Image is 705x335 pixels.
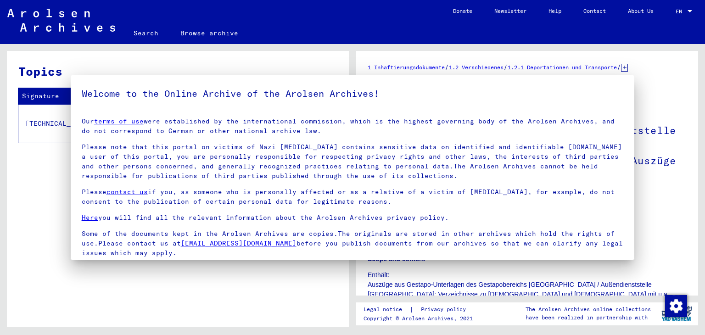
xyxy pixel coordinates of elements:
a: contact us [106,188,148,196]
a: [EMAIL_ADDRESS][DOMAIN_NAME] [181,239,297,247]
p: Some of the documents kept in the Arolsen Archives are copies.The originals are stored in other a... [82,229,624,258]
a: terms of use [94,117,144,125]
img: Change consent [665,295,687,317]
p: Our were established by the international commission, which is the highest governing body of the ... [82,117,624,136]
p: Please note that this portal on victims of Nazi [MEDICAL_DATA] contains sensitive data on identif... [82,142,624,181]
a: Here [82,213,98,222]
p: Please if you, as someone who is personally affected or as a relative of a victim of [MEDICAL_DAT... [82,187,624,207]
p: you will find all the relevant information about the Arolsen Archives privacy policy. [82,213,624,223]
h5: Welcome to the Online Archive of the Arolsen Archives! [82,86,624,101]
